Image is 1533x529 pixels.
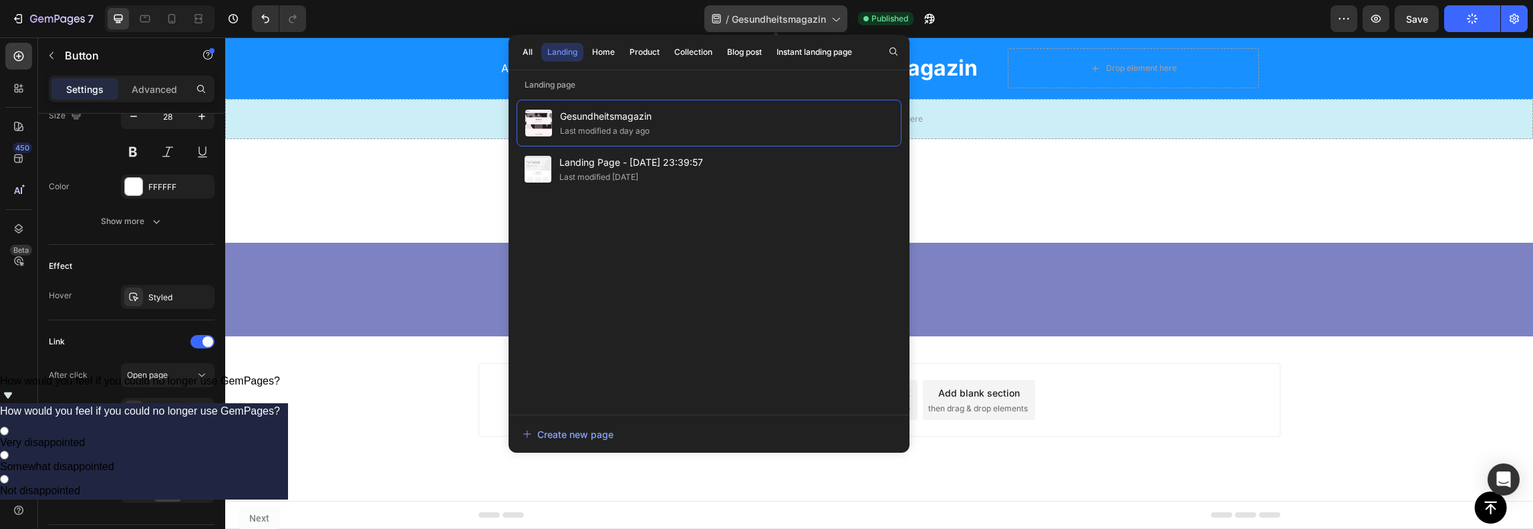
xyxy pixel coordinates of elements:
[703,365,803,377] span: then drag & drop elements
[13,142,32,153] div: 450
[523,427,613,441] div: Create new page
[49,181,69,193] div: Color
[547,46,577,58] div: Landing
[713,348,795,362] div: Add blank section
[10,245,32,255] div: Beta
[101,215,163,228] div: Show more
[559,154,703,171] span: Landing Page - [DATE] 23:39:57
[49,336,65,348] div: Link
[726,12,729,26] span: /
[49,260,72,272] div: Effect
[49,290,72,302] div: Hover
[559,171,638,184] div: Last modified [DATE]
[5,5,100,32] button: 7
[630,46,660,58] div: Product
[615,348,685,362] div: Generate layout
[586,43,621,62] button: Home
[523,46,533,58] div: All
[1395,5,1439,32] button: Save
[148,292,211,304] div: Styled
[517,43,539,62] button: All
[560,108,652,124] span: Gesundheitsmagazin
[510,348,591,362] div: Choose templates
[732,12,826,26] span: Gesundheitsmagazin
[49,209,215,233] button: Show more
[777,46,852,58] div: Instant landing page
[560,124,650,138] div: Last modified a day ago
[132,82,177,96] p: Advanced
[66,82,104,96] p: Settings
[871,13,908,25] span: Published
[613,365,685,377] span: from URL or image
[1488,463,1520,496] div: Open Intercom Messenger
[727,46,762,58] div: Blog post
[627,76,698,87] div: Drop element here
[509,78,910,92] p: Landing page
[127,370,168,380] span: Open page
[623,43,666,62] button: Product
[225,37,1533,529] iframe: Design area
[592,46,615,58] div: Home
[148,181,211,193] div: FFFFFF
[504,365,595,377] span: inspired by CRO experts
[522,421,896,447] button: Create new page
[49,369,88,381] div: After click
[674,46,712,58] div: Collection
[721,43,768,62] button: Blog post
[622,318,686,332] span: Add section
[252,5,306,32] div: Undo/Redo
[49,107,84,125] div: Size
[668,43,718,62] button: Collection
[88,11,94,27] p: 7
[1406,13,1428,25] span: Save
[771,43,858,62] button: Instant landing page
[121,363,215,387] button: Open page
[65,47,178,64] p: Button
[541,43,583,62] button: Landing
